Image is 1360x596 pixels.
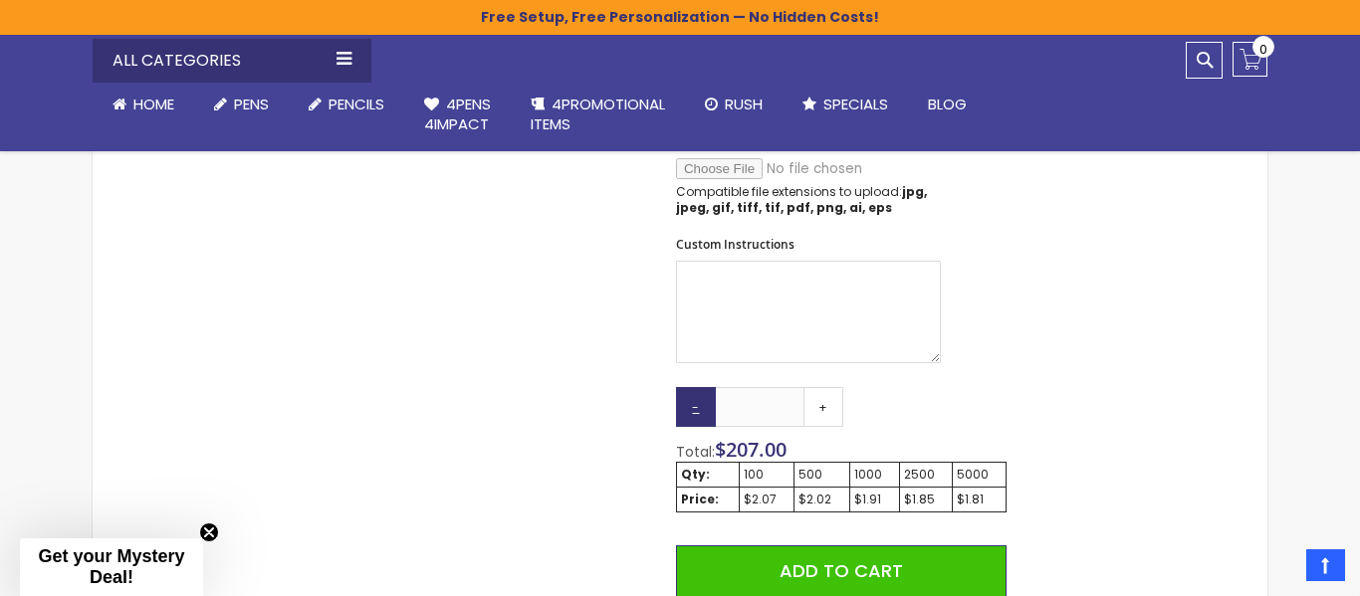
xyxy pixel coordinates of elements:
a: 4PROMOTIONALITEMS [511,83,685,147]
strong: Price: [681,491,719,507]
p: Compatible file extensions to upload: [676,184,941,216]
div: 2500 [904,467,948,483]
span: Rush [725,94,763,114]
div: 500 [798,467,845,483]
span: Custom Instructions [676,236,794,253]
div: $1.85 [904,492,948,507]
a: Top [1306,549,1345,581]
button: Close teaser [199,522,219,542]
span: $ [715,436,787,463]
div: Get your Mystery Deal!Close teaser [20,538,203,596]
a: Home [93,83,194,126]
div: 100 [744,467,791,483]
div: 5000 [957,467,1003,483]
a: Pencils [289,83,404,126]
div: $2.02 [798,492,845,507]
span: Add to Cart [780,558,903,583]
span: 0 [1259,40,1267,59]
div: $2.07 [744,492,791,507]
span: Home [133,94,174,114]
span: Blog [928,94,967,114]
div: 1000 [854,467,894,483]
a: - [676,387,716,427]
span: 207.00 [726,436,787,463]
span: Specials [823,94,888,114]
strong: jpg, jpeg, gif, tiff, tif, pdf, png, ai, eps [676,183,927,216]
span: Pencils [329,94,384,114]
a: Blog [908,83,987,126]
span: 4PROMOTIONAL ITEMS [531,94,665,134]
div: $1.91 [854,492,894,507]
a: 0 [1233,42,1267,77]
a: Rush [685,83,783,126]
a: 4Pens4impact [404,83,511,147]
a: Pens [194,83,289,126]
a: Specials [783,83,908,126]
span: Get your Mystery Deal! [38,546,184,587]
div: $1.81 [957,492,1003,507]
span: Pens [234,94,269,114]
span: 4Pens 4impact [424,94,491,134]
strong: Qty: [681,466,710,483]
a: + [803,387,843,427]
span: Total: [676,442,715,462]
div: All Categories [93,39,371,83]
